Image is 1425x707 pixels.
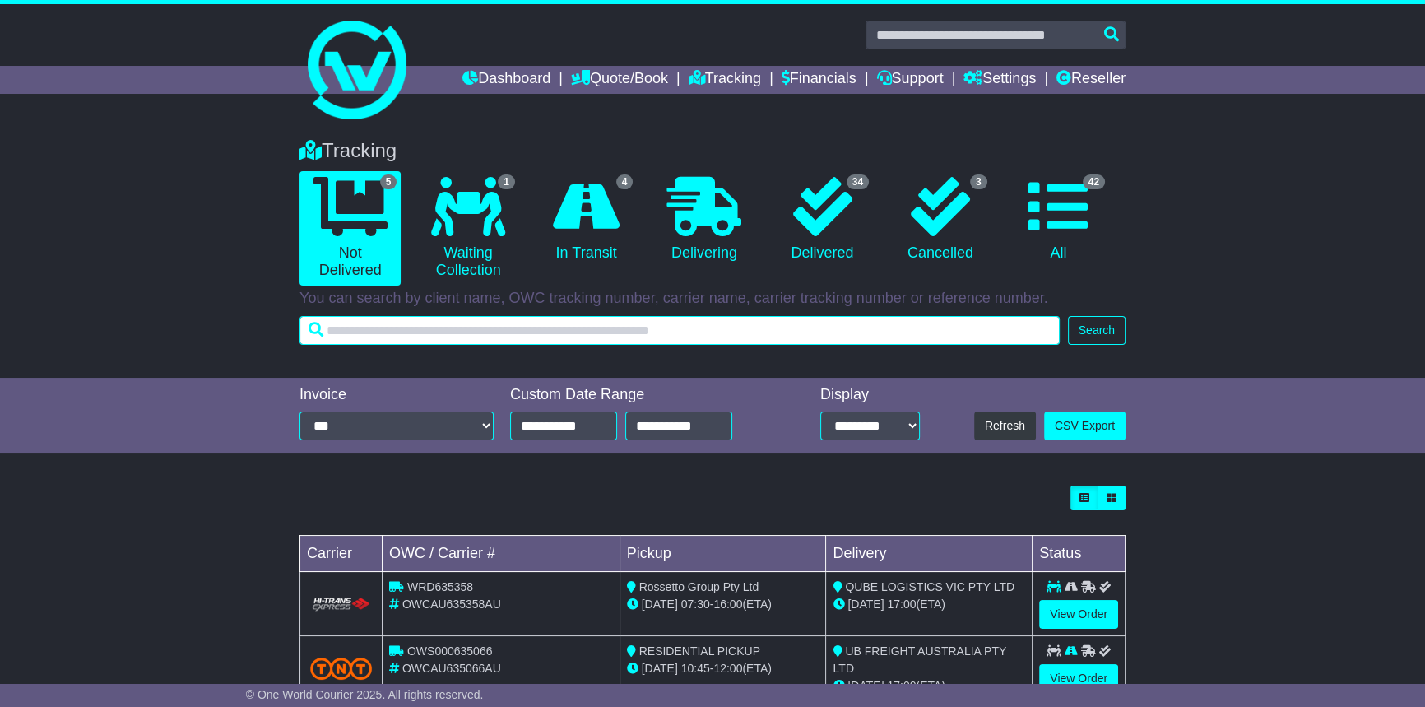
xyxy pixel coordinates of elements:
a: Financials [782,66,856,94]
span: OWCAU635358AU [402,598,501,611]
span: 5 [380,174,397,189]
span: [DATE] [847,598,884,611]
span: OWS000635066 [407,644,493,658]
a: Delivering [653,171,754,268]
td: Carrier [300,536,383,572]
div: (ETA) [833,677,1025,695]
span: 10:45 [681,662,710,675]
a: 34 Delivered [772,171,873,268]
img: TNT_Domestic.png [310,658,372,680]
a: 5 Not Delivered [299,171,401,286]
span: WRD635358 [407,580,473,593]
div: Custom Date Range [510,386,774,404]
span: OWCAU635066AU [402,662,501,675]
span: 17:00 [887,679,916,692]
span: © One World Courier 2025. All rights reserved. [246,688,484,701]
a: 1 Waiting Collection [417,171,518,286]
a: CSV Export [1044,412,1126,440]
span: QUBE LOGISTICS VIC PTY LTD [845,580,1014,593]
button: Refresh [974,412,1036,440]
td: Delivery [826,536,1033,572]
span: RESIDENTIAL PICKUP [639,644,760,658]
p: You can search by client name, OWC tracking number, carrier name, carrier tracking number or refe... [299,290,1126,308]
a: 3 Cancelled [889,171,991,268]
a: Tracking [689,66,761,94]
a: View Order [1039,600,1118,629]
div: Tracking [291,139,1134,163]
span: 4 [616,174,634,189]
span: 16:00 [713,598,742,611]
span: 42 [1083,174,1105,189]
a: 4 In Transit [536,171,637,268]
img: HiTrans.png [310,597,372,612]
span: 12:00 [713,662,742,675]
a: Quote/Book [571,66,668,94]
span: UB FREIGHT AUSTRALIA PTY LTD [833,644,1005,675]
div: Invoice [299,386,494,404]
span: 34 [847,174,869,189]
span: [DATE] [642,598,678,611]
td: Pickup [620,536,826,572]
span: 1 [498,174,515,189]
span: [DATE] [642,662,678,675]
div: - (ETA) [627,660,819,677]
div: - (ETA) [627,596,819,613]
a: Support [876,66,943,94]
div: (ETA) [833,596,1025,613]
button: Search [1068,316,1126,345]
span: [DATE] [847,679,884,692]
div: Display [820,386,920,404]
a: View Order [1039,664,1118,693]
span: 17:00 [887,598,916,611]
span: 3 [970,174,987,189]
a: Dashboard [462,66,550,94]
span: 07:30 [681,598,710,611]
span: Rossetto Group Pty Ltd [639,580,759,593]
a: Settings [963,66,1036,94]
td: Status [1033,536,1126,572]
a: 42 All [1008,171,1109,268]
a: Reseller [1056,66,1126,94]
td: OWC / Carrier # [383,536,620,572]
